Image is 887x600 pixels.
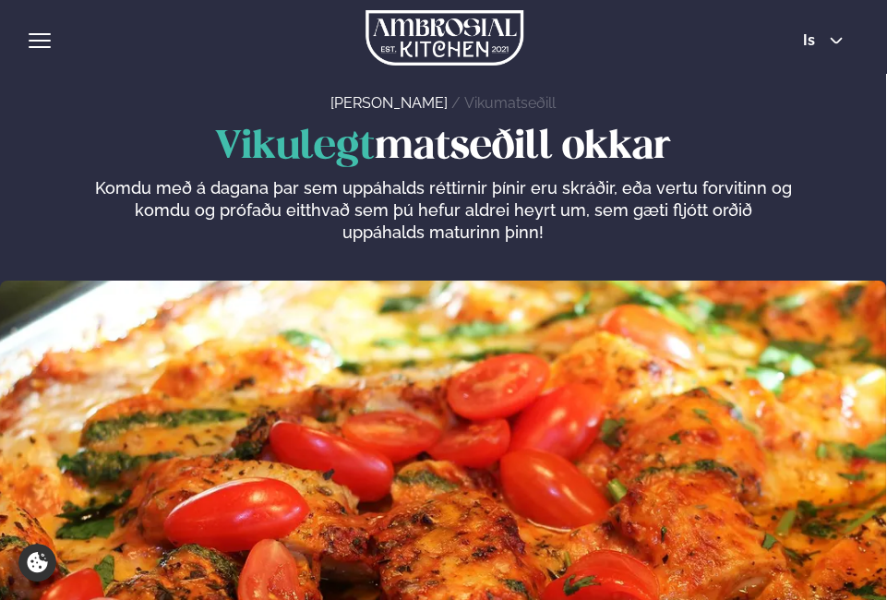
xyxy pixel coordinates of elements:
button: hamburger [29,30,51,52]
a: [PERSON_NAME] [330,94,448,112]
button: is [788,33,857,48]
h1: matseðill okkar [37,126,849,170]
a: Cookie settings [18,544,56,582]
span: Vikulegt [215,128,375,166]
span: / [451,94,464,112]
a: Vikumatseðill [464,94,556,112]
span: is [803,33,821,48]
p: Komdu með á dagana þar sem uppáhalds réttirnir þínir eru skráðir, eða vertu forvitinn og komdu og... [94,177,792,244]
img: logo [366,10,523,66]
